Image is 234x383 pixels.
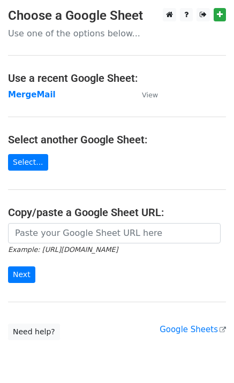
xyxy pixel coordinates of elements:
iframe: Chat Widget [180,332,234,383]
a: View [131,90,158,99]
small: View [142,91,158,99]
small: Example: [URL][DOMAIN_NAME] [8,246,118,254]
a: Google Sheets [160,325,226,334]
a: Need help? [8,324,60,340]
input: Next [8,266,35,283]
h4: Copy/paste a Google Sheet URL: [8,206,226,219]
input: Paste your Google Sheet URL here [8,223,221,243]
h4: Select another Google Sheet: [8,133,226,146]
a: MergeMail [8,90,56,99]
h3: Choose a Google Sheet [8,8,226,24]
p: Use one of the options below... [8,28,226,39]
a: Select... [8,154,48,171]
h4: Use a recent Google Sheet: [8,72,226,85]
